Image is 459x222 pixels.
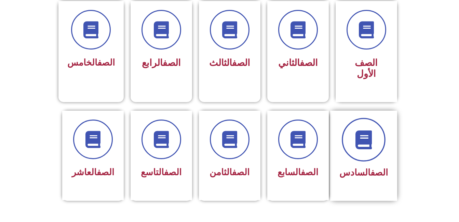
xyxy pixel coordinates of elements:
span: التاسع [141,167,181,177]
span: السابع [278,167,318,177]
a: الصف [370,167,388,178]
span: الثاني [278,57,318,68]
span: الثالث [209,57,250,68]
span: الرابع [142,57,181,68]
span: الثامن [210,167,249,177]
a: الصف [232,57,250,68]
a: الصف [97,167,114,177]
span: السادس [339,167,388,178]
a: الصف [301,167,318,177]
span: الصف الأول [355,57,378,79]
a: الصف [232,167,249,177]
a: الصف [97,57,115,68]
span: الخامس [67,57,115,68]
a: الصف [163,57,181,68]
a: الصف [164,167,181,177]
a: الصف [300,57,318,68]
span: العاشر [72,167,114,177]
